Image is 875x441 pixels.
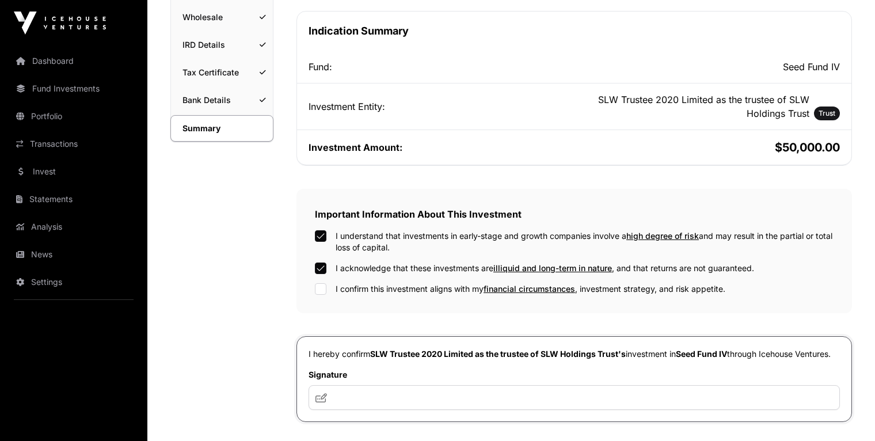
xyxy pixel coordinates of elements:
a: Tax Certificate [171,60,273,85]
h2: SLW Trustee 2020 Limited as the trustee of SLW Holdings Trust [577,93,810,120]
h1: Indication Summary [309,23,840,39]
a: Portfolio [9,104,138,129]
a: Dashboard [9,48,138,74]
h2: Seed Fund IV [577,60,840,74]
img: Icehouse Ventures Logo [14,12,106,35]
a: News [9,242,138,267]
div: Investment Entity: [309,100,572,113]
label: I confirm this investment aligns with my , investment strategy, and risk appetite. [336,283,725,295]
span: financial circumstances [484,284,575,294]
a: Transactions [9,131,138,157]
a: Statements [9,187,138,212]
span: SLW Trustee 2020 Limited as the trustee of SLW Holdings Trust's [370,349,626,359]
a: Summary [170,115,273,142]
span: high degree of risk [626,231,699,241]
a: Analysis [9,214,138,239]
h2: Important Information About This Investment [315,207,834,221]
label: I understand that investments in early-stage and growth companies involve a and may result in the... [336,230,834,253]
iframe: Chat Widget [817,386,875,441]
div: Fund: [309,60,572,74]
a: IRD Details [171,32,273,58]
label: Signature [309,369,840,381]
span: Trust [819,109,835,118]
p: I hereby confirm investment in through Icehouse Ventures. [309,348,840,360]
a: Bank Details [171,88,273,113]
span: Seed Fund IV [676,349,727,359]
h2: $50,000.00 [577,139,840,155]
label: I acknowledge that these investments are , and that returns are not guaranteed. [336,263,754,274]
a: Fund Investments [9,76,138,101]
span: illiquid and long-term in nature [493,263,612,273]
a: Settings [9,269,138,295]
a: Invest [9,159,138,184]
span: Investment Amount: [309,142,402,153]
a: Wholesale [171,5,273,30]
